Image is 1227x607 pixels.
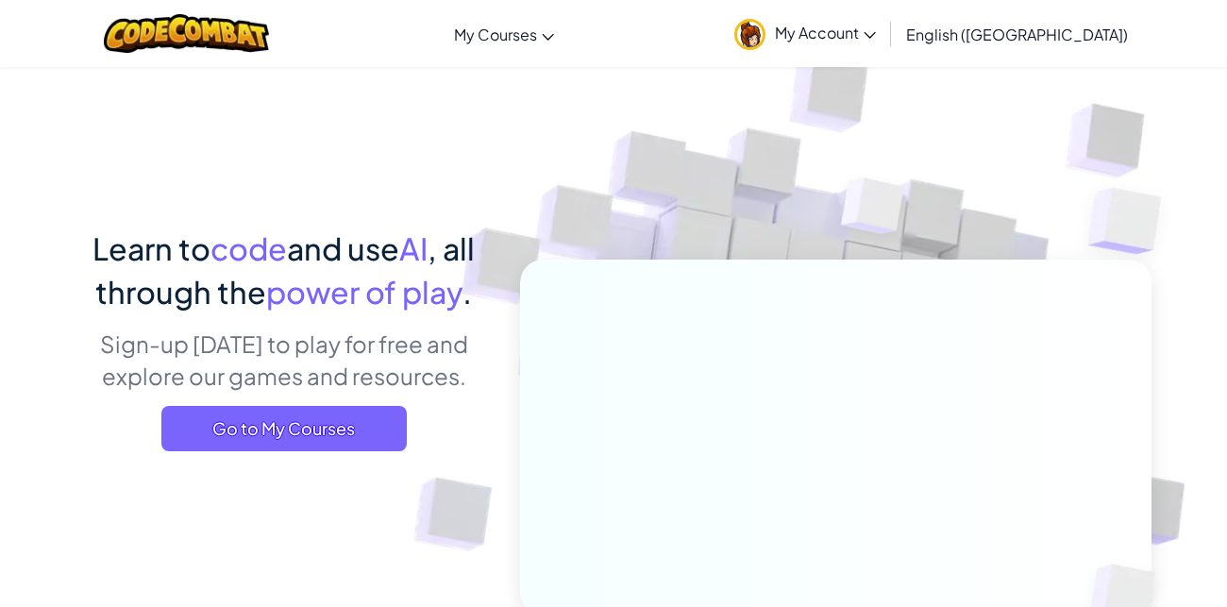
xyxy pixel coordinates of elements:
[266,273,462,311] span: power of play
[161,406,407,451] a: Go to My Courses
[104,14,269,53] img: CodeCombat logo
[897,8,1137,59] a: English ([GEOGRAPHIC_DATA])
[906,25,1128,44] span: English ([GEOGRAPHIC_DATA])
[1051,142,1214,301] img: Overlap cubes
[92,229,210,267] span: Learn to
[287,229,399,267] span: and use
[775,23,876,42] span: My Account
[454,25,537,44] span: My Courses
[734,19,765,50] img: avatar
[462,273,472,311] span: .
[806,141,942,281] img: Overlap cubes
[210,229,287,267] span: code
[725,4,885,63] a: My Account
[399,229,428,267] span: AI
[445,8,563,59] a: My Courses
[76,328,492,392] p: Sign-up [DATE] to play for free and explore our games and resources.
